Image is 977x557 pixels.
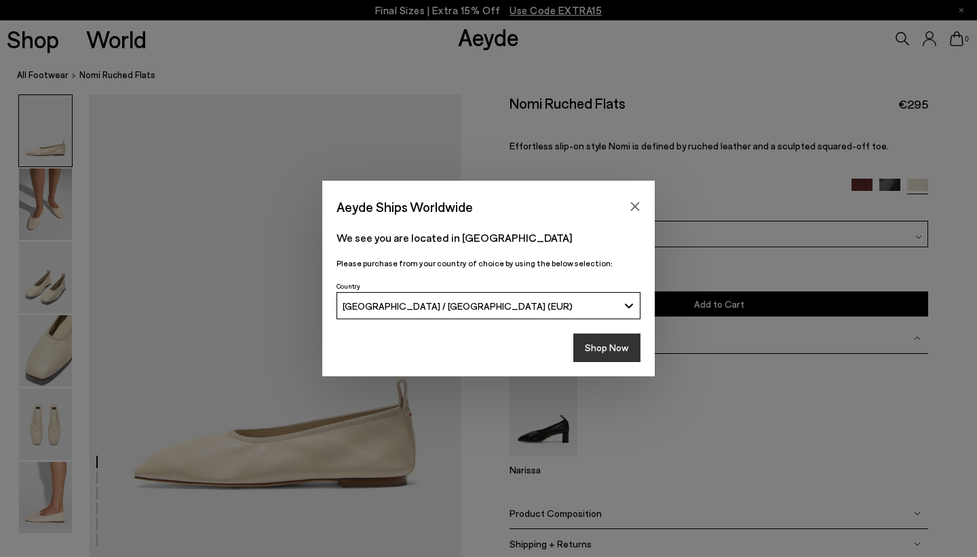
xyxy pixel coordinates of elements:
[343,300,573,312] span: [GEOGRAPHIC_DATA] / [GEOGRAPHIC_DATA] (EUR)
[337,230,640,246] p: We see you are located in [GEOGRAPHIC_DATA]
[625,196,645,217] button: Close
[337,195,473,219] span: Aeyde Ships Worldwide
[573,334,640,362] button: Shop Now
[337,282,360,290] span: Country
[337,257,640,270] p: Please purchase from your country of choice by using the below selection:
